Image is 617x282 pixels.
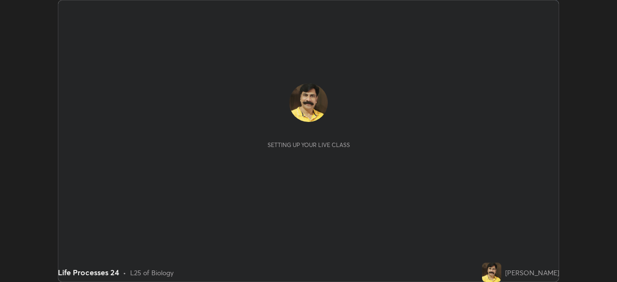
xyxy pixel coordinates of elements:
div: [PERSON_NAME] [505,268,559,278]
div: Setting up your live class [268,141,350,148]
div: Life Processes 24 [58,267,119,278]
img: f9415292396d47fe9738fb67822c10e9.jpg [482,263,501,282]
img: f9415292396d47fe9738fb67822c10e9.jpg [289,83,328,122]
div: L25 of Biology [130,268,174,278]
div: • [123,268,126,278]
